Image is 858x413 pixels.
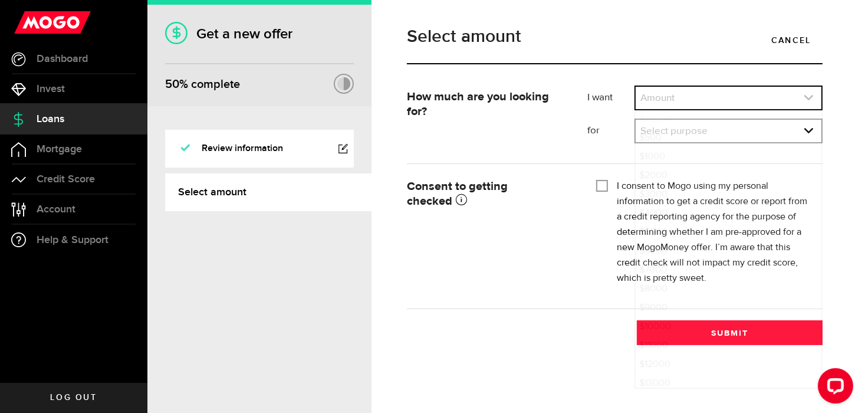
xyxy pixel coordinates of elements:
[37,204,75,215] span: Account
[165,77,179,91] span: 50
[50,394,97,402] span: Log out
[587,124,635,138] label: for
[636,317,821,336] li: $10000
[37,174,95,185] span: Credit Score
[37,235,109,245] span: Help & Support
[37,54,88,64] span: Dashboard
[636,185,821,204] li: $3000
[636,110,821,129] li: Amount
[636,299,821,317] li: $9000
[587,91,635,105] label: I want
[636,166,821,185] li: $2000
[596,179,608,191] input: I consent to Mogo using my personal information to get a credit score or report from a credit rep...
[407,181,508,207] strong: Consent to getting checked
[636,204,821,223] li: $4000
[37,84,65,94] span: Invest
[165,74,240,95] div: % complete
[636,242,821,261] li: $6000
[407,28,823,45] h1: Select amount
[407,91,549,117] strong: How much are you looking for?
[165,173,372,211] a: Select amount
[808,363,858,413] iframe: LiveChat chat widget
[37,144,82,155] span: Mortgage
[636,261,821,280] li: $7000
[37,114,64,124] span: Loans
[636,147,821,166] li: $1000
[636,336,821,355] li: $11000
[636,223,821,242] li: $5000
[636,87,821,109] a: expand select
[165,130,354,168] a: Review information
[165,25,354,42] h1: Get a new offer
[636,129,821,147] li: $500
[636,355,821,374] li: $12000
[636,280,821,299] li: $8000
[636,374,821,393] li: $13000
[760,28,823,53] a: Cancel
[617,179,814,286] label: I consent to Mogo using my personal information to get a credit score or report from a credit rep...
